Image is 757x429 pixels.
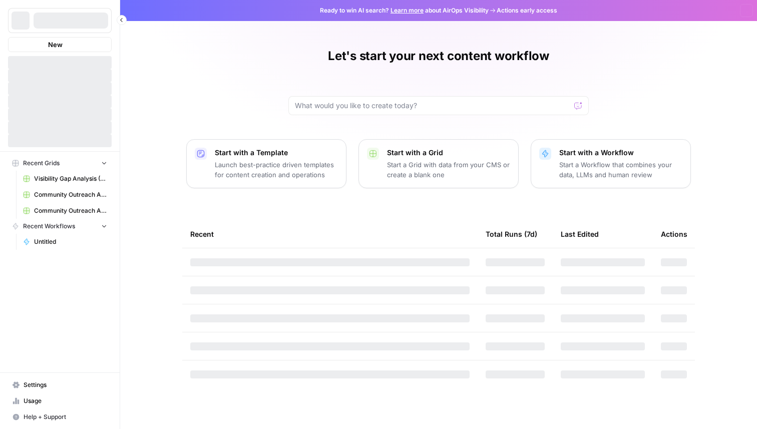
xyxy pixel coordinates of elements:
[24,412,107,421] span: Help + Support
[358,139,519,188] button: Start with a GridStart a Grid with data from your CMS or create a blank one
[8,156,112,171] button: Recent Grids
[19,187,112,203] a: Community Outreach Analysis (3)
[23,222,75,231] span: Recent Workflows
[661,220,687,248] div: Actions
[24,380,107,389] span: Settings
[8,393,112,409] a: Usage
[497,6,557,15] span: Actions early access
[19,234,112,250] a: Untitled
[387,160,510,180] p: Start a Grid with data from your CMS or create a blank one
[34,174,107,183] span: Visibility Gap Analysis (27)
[48,40,63,50] span: New
[8,37,112,52] button: New
[215,148,338,158] p: Start with a Template
[34,190,107,199] span: Community Outreach Analysis (3)
[8,377,112,393] a: Settings
[215,160,338,180] p: Launch best-practice driven templates for content creation and operations
[486,220,537,248] div: Total Runs (7d)
[19,203,112,219] a: Community Outreach Analysis (2)
[320,6,489,15] span: Ready to win AI search? about AirOps Visibility
[8,219,112,234] button: Recent Workflows
[8,409,112,425] button: Help + Support
[561,220,599,248] div: Last Edited
[186,139,346,188] button: Start with a TemplateLaunch best-practice driven templates for content creation and operations
[559,148,682,158] p: Start with a Workflow
[559,160,682,180] p: Start a Workflow that combines your data, LLMs and human review
[19,171,112,187] a: Visibility Gap Analysis (27)
[295,101,570,111] input: What would you like to create today?
[190,220,470,248] div: Recent
[391,7,424,14] a: Learn more
[34,237,107,246] span: Untitled
[23,159,60,168] span: Recent Grids
[387,148,510,158] p: Start with a Grid
[34,206,107,215] span: Community Outreach Analysis (2)
[328,48,549,64] h1: Let's start your next content workflow
[531,139,691,188] button: Start with a WorkflowStart a Workflow that combines your data, LLMs and human review
[24,396,107,405] span: Usage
